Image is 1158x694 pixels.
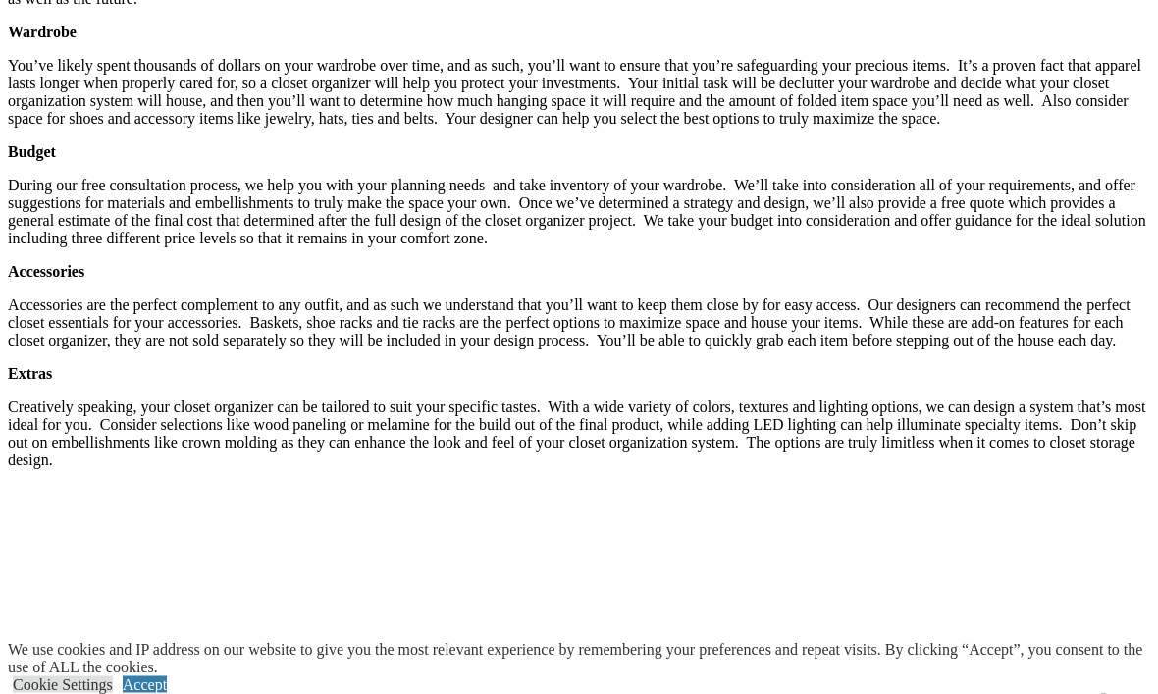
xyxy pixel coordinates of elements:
a: Accept [123,676,167,693]
p: During our free consultation process, we help you with your planning needs and take inventory of ... [8,177,1150,247]
strong: Wardrobe [8,24,77,40]
p: Creatively speaking, your closet organizer can be tailored to suit your specific tastes. With a w... [8,399,1150,469]
strong: Extras [8,365,52,382]
strong: Accessories [8,263,84,280]
p: You’ve likely spent thousands of dollars on your wardrobe over time, and as such, you’ll want to ... [8,57,1150,128]
strong: Budget [8,143,56,160]
a: Cookie Settings [13,676,113,693]
p: Accessories are the perfect complement to any outfit, and as such we understand that you’ll want ... [8,296,1150,349]
div: We use cookies and IP address on our website to give you the most relevant experience by remember... [8,641,1158,676]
